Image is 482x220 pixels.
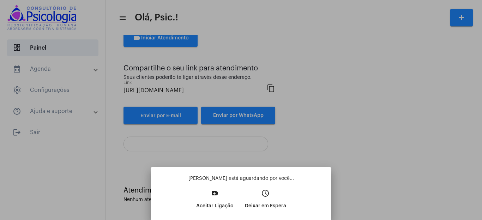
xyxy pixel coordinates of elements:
p: Deixar em Espera [245,200,286,212]
p: Aceitar Ligação [196,200,234,212]
p: [PERSON_NAME] está aguardando por você... [156,175,326,182]
button: Deixar em Espera [239,187,292,217]
mat-icon: video_call [211,189,219,197]
button: Aceitar Ligação [191,187,239,217]
mat-icon: access_time [261,189,270,197]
